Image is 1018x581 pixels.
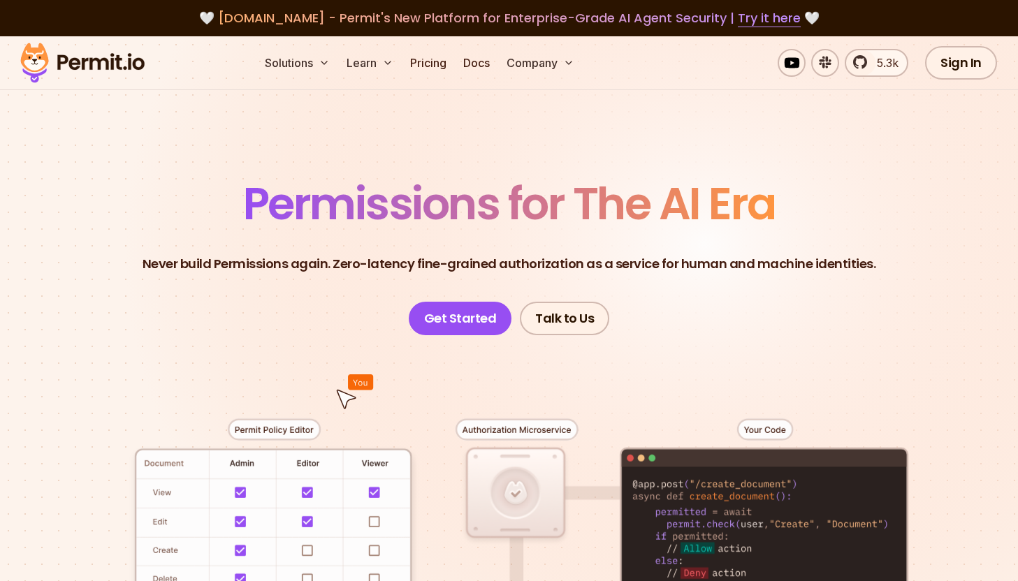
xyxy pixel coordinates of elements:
[259,49,335,77] button: Solutions
[738,9,801,27] a: Try it here
[14,39,151,87] img: Permit logo
[458,49,495,77] a: Docs
[868,54,899,71] span: 5.3k
[925,46,997,80] a: Sign In
[218,9,801,27] span: [DOMAIN_NAME] - Permit's New Platform for Enterprise-Grade AI Agent Security |
[409,302,512,335] a: Get Started
[143,254,876,274] p: Never build Permissions again. Zero-latency fine-grained authorization as a service for human and...
[845,49,908,77] a: 5.3k
[501,49,580,77] button: Company
[520,302,609,335] a: Talk to Us
[341,49,399,77] button: Learn
[243,172,776,235] span: Permissions for The AI Era
[34,8,984,28] div: 🤍 🤍
[405,49,452,77] a: Pricing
